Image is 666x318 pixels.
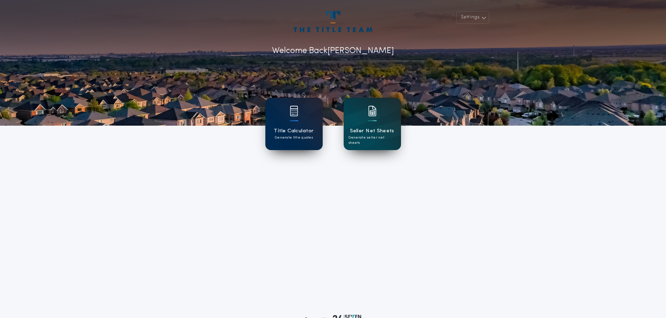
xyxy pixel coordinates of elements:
[274,127,314,135] h1: Title Calculator
[349,135,396,146] p: Generate seller net sheets
[294,11,372,32] img: account-logo
[272,45,394,57] p: Welcome Back [PERSON_NAME]
[275,135,313,140] p: Generate title quotes
[368,106,377,116] img: card icon
[456,11,489,24] button: Settings
[344,98,401,150] a: card iconSeller Net SheetsGenerate seller net sheets
[350,127,394,135] h1: Seller Net Sheets
[290,106,298,116] img: card icon
[265,98,323,150] a: card iconTitle CalculatorGenerate title quotes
